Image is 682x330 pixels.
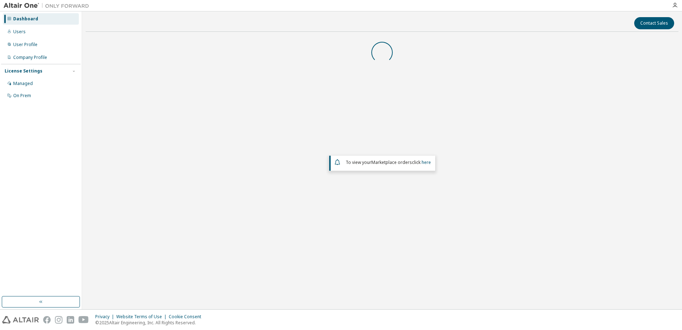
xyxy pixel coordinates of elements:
[4,2,93,9] img: Altair One
[371,159,412,165] em: Marketplace orders
[5,68,42,74] div: License Settings
[95,320,205,326] p: © 2025 Altair Engineering, Inc. All Rights Reserved.
[346,159,431,165] span: To view your click
[13,42,37,47] div: User Profile
[67,316,74,324] img: linkedin.svg
[55,316,62,324] img: instagram.svg
[13,55,47,60] div: Company Profile
[422,159,431,165] a: here
[634,17,674,29] button: Contact Sales
[13,93,31,99] div: On Prem
[116,314,169,320] div: Website Terms of Use
[13,29,26,35] div: Users
[13,81,33,86] div: Managed
[95,314,116,320] div: Privacy
[2,316,39,324] img: altair_logo.svg
[13,16,38,22] div: Dashboard
[43,316,51,324] img: facebook.svg
[78,316,89,324] img: youtube.svg
[169,314,205,320] div: Cookie Consent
